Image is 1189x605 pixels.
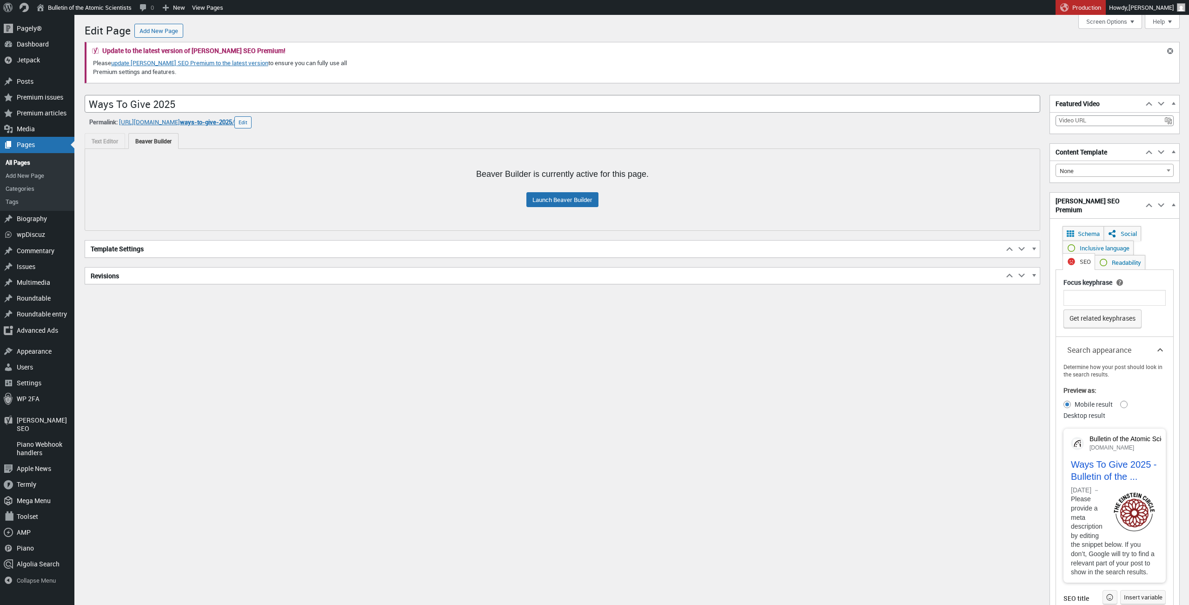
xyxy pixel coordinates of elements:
[1063,226,1104,241] a: Schema
[1075,399,1113,410] label: Mobile result
[180,118,232,126] span: ways-to-give-2025
[134,24,183,38] a: Add New Page
[85,268,1003,284] h2: Revisions
[1112,258,1141,267] span: Readability
[128,133,179,149] a: Beaver Builder
[1050,95,1143,112] h2: Featured Video
[92,58,373,77] p: Please to ensure you can fully use all Premium settings and features.
[1080,244,1129,252] span: Inclusive language
[119,118,234,126] a: [URL][DOMAIN_NAME]ways-to-give-2025/
[85,241,1003,257] h2: Template Settings
[1063,410,1105,421] label: Desktop result
[85,20,131,40] h1: Edit Page
[1063,278,1112,287] label: Focus keyphrase
[1056,164,1173,177] span: None
[1063,594,1089,603] div: SEO title
[1063,309,1142,329] a: Get related keyphrases
[1071,458,1158,482] span: Ways To Give 2025 - Bulletin of the ...
[1050,193,1143,218] h2: [PERSON_NAME] SEO Premium
[526,192,598,207] a: Launch Beaver Builder
[1063,386,1096,395] legend: Preview as:
[1056,164,1174,177] span: None
[85,170,1040,178] h3: Beaver Builder is currently active for this page.
[102,47,286,54] h2: Update to the latest version of [PERSON_NAME] SEO Premium!
[1063,363,1166,379] legend: Determine how your post should look in the search results.
[1089,435,1180,443] div: Bulletin of the Atomic Scientists
[85,116,1040,128] div: ‎
[1120,590,1166,605] button: Insert variable
[1103,226,1141,241] a: Social
[1078,15,1142,29] button: Screen Options
[1056,337,1173,363] button: Search appearance
[111,59,268,67] a: update [PERSON_NAME] SEO Premium to the latest version
[1071,486,1158,577] div: Please provide a meta description by editing the snippet below. If you don’t, Google will try to ...
[1071,486,1100,494] span: [DATE] －
[1067,344,1151,356] span: Search appearance
[234,116,252,128] button: Edit permalink
[1056,226,1173,269] ul: Yoast SEO Premium
[1089,444,1134,451] span: [DOMAIN_NAME]
[1050,144,1143,161] h2: Content Template
[1129,3,1174,12] span: [PERSON_NAME]
[1063,253,1095,270] a: SEO
[85,133,125,148] a: Text Editor
[89,118,118,126] strong: Permalink:
[1145,15,1180,29] button: Help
